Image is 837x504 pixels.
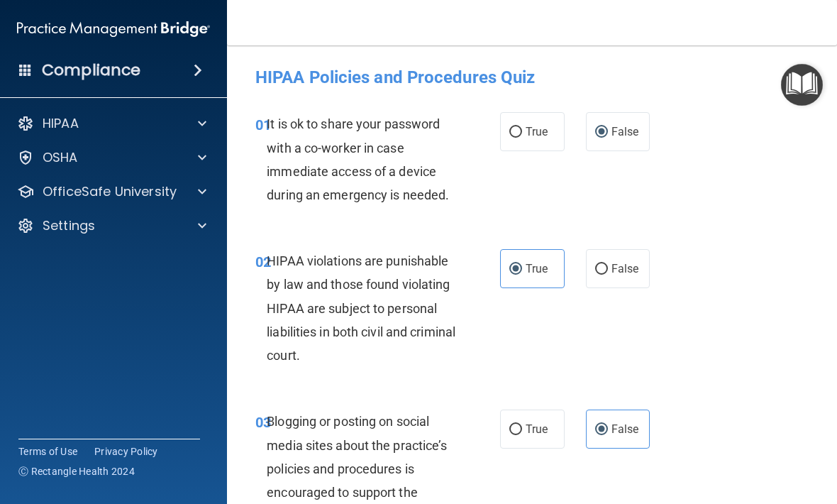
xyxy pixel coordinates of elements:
span: False [611,125,639,138]
input: False [595,424,608,435]
img: PMB logo [17,15,210,43]
span: It is ok to share your password with a co-worker in case immediate access of a device during an e... [267,116,449,202]
span: HIPAA violations are punishable by law and those found violating HIPAA are subject to personal li... [267,253,455,363]
a: Terms of Use [18,444,77,459]
input: False [595,127,608,138]
a: Settings [17,217,206,234]
span: 03 [255,414,271,431]
p: OfficeSafe University [43,183,177,200]
span: 02 [255,253,271,270]
a: Privacy Policy [94,444,158,459]
span: True [526,125,548,138]
p: HIPAA [43,115,79,132]
input: True [509,424,522,435]
span: True [526,262,548,275]
h4: Compliance [42,60,140,80]
span: False [611,422,639,436]
button: Open Resource Center [781,64,823,106]
input: False [595,264,608,275]
input: True [509,264,522,275]
a: HIPAA [17,115,206,132]
span: True [526,422,548,436]
span: Ⓒ Rectangle Health 2024 [18,464,135,478]
h4: HIPAA Policies and Procedures Quiz [255,68,809,87]
input: True [509,127,522,138]
a: OfficeSafe University [17,183,206,200]
p: OSHA [43,149,78,166]
a: OSHA [17,149,206,166]
span: 01 [255,116,271,133]
p: Settings [43,217,95,234]
span: False [611,262,639,275]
